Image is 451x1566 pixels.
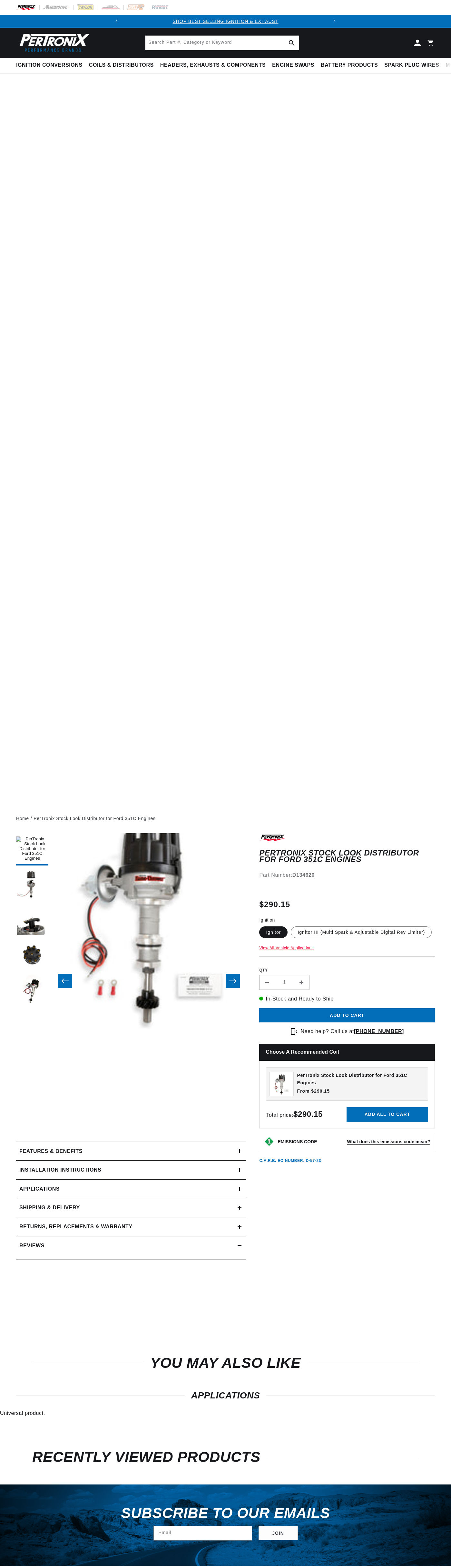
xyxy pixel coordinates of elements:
a: Applications [16,1180,246,1199]
button: Subscribe [259,1526,298,1541]
summary: Coils & Distributors [86,58,157,73]
p: In-Stock and Ready to Ship [259,995,435,1003]
strong: $290.15 [293,1110,323,1118]
button: Add to cart [259,1008,435,1023]
span: Battery Products [321,62,378,69]
div: 1 of 2 [123,18,328,25]
span: Headers, Exhausts & Components [160,62,266,69]
span: Ignition Conversions [16,62,83,69]
summary: Ignition Conversions [16,58,86,73]
h2: Choose a Recommended Coil [259,1044,435,1061]
label: Ignitor [259,926,288,938]
button: EMISSIONS CODEWhat does this emissions code mean? [278,1139,430,1145]
strong: D134620 [292,872,315,878]
label: Ignitor III (Multi Spark & Adjustable Digital Rev Limiter) [291,926,432,938]
summary: Returns, Replacements & Warranty [16,1217,246,1236]
button: Load image 3 in gallery view [16,904,48,936]
a: [PHONE_NUMBER] [354,1029,404,1034]
summary: Spark Plug Wires [381,58,442,73]
span: Coils & Distributors [89,62,154,69]
button: Translation missing: en.sections.announcements.previous_announcement [110,15,123,28]
button: Load image 5 in gallery view [16,975,48,1007]
button: Slide left [58,974,72,988]
span: From $290.15 [297,1088,330,1095]
summary: Installation instructions [16,1161,246,1179]
div: Announcement [123,18,328,25]
input: Email [154,1526,252,1540]
img: Emissions code [264,1136,274,1147]
summary: Features & Benefits [16,1142,246,1161]
legend: Ignition [259,917,275,923]
button: Load image 2 in gallery view [16,869,48,901]
a: Home [16,815,29,822]
button: Search Part #, Category or Keyword [285,36,299,50]
h2: Shipping & Delivery [19,1203,80,1212]
summary: Shipping & Delivery [16,1198,246,1217]
input: Search Part #, Category or Keyword [145,36,299,50]
nav: breadcrumbs [16,815,435,822]
h1: PerTronix Stock Look Distributor for Ford 351C Engines [259,850,435,863]
strong: What does this emissions code mean? [347,1139,430,1144]
span: Applications [19,1185,60,1193]
label: QTY [259,968,435,973]
h2: RECENTLY VIEWED PRODUCTS [32,1451,419,1463]
p: C.A.R.B. EO Number: D-57-23 [259,1158,321,1164]
button: Add all to cart [347,1107,428,1122]
summary: Battery Products [318,58,381,73]
h3: Subscribe to our emails [121,1507,330,1519]
div: Part Number: [259,871,435,879]
media-gallery: Gallery Viewer [16,833,246,1129]
h2: You may also like [32,1357,419,1369]
button: Load image 4 in gallery view [16,940,48,972]
summary: Engine Swaps [269,58,318,73]
h2: Features & Benefits [19,1147,83,1155]
a: SHOP BEST SELLING IGNITION & EXHAUST [172,19,278,24]
button: Slide right [226,974,240,988]
summary: Reviews [16,1236,246,1255]
span: Total price: [266,1112,323,1118]
span: Engine Swaps [272,62,314,69]
h2: Applications [16,1392,435,1399]
img: Pertronix [16,32,90,54]
h2: Returns, Replacements & Warranty [19,1223,132,1231]
span: $290.15 [259,899,290,910]
strong: EMISSIONS CODE [278,1139,317,1144]
h2: Installation instructions [19,1166,101,1174]
summary: Headers, Exhausts & Components [157,58,269,73]
h2: Reviews [19,1242,44,1250]
button: Load image 1 in gallery view [16,833,48,865]
a: PerTronix Stock Look Distributor for Ford 351C Engines [34,815,155,822]
a: View All Vehicle Applications [259,946,314,950]
span: Spark Plug Wires [384,62,439,69]
p: Need help? Call us at [300,1027,404,1036]
button: Translation missing: en.sections.announcements.next_announcement [328,15,341,28]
